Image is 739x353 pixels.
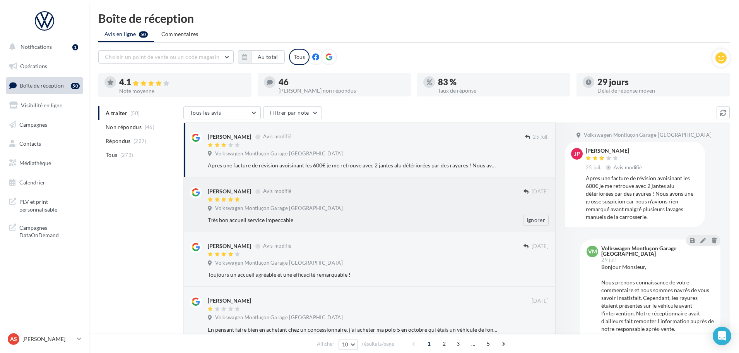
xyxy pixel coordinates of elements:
span: 25 juil. [586,164,602,171]
span: Volkswagen Montluçon Garage [GEOGRAPHIC_DATA] [215,314,343,321]
span: Médiathèque [19,160,51,166]
span: (46) [145,124,154,130]
span: Choisir un point de vente ou un code magasin [105,53,219,60]
div: Très bon accueil service impeccable [208,216,498,224]
div: Taux de réponse [438,88,564,93]
span: Volkswagen Montluçon Garage [GEOGRAPHIC_DATA] [215,260,343,267]
span: PLV et print personnalisable [19,196,80,213]
span: résultats/page [362,340,394,348]
span: Avis modifié [263,243,291,249]
a: Boîte de réception50 [5,77,84,94]
div: Tous [289,49,310,65]
span: Volkswagen Montluçon Garage [GEOGRAPHIC_DATA] [584,132,712,139]
button: Notifications 1 [5,39,81,55]
div: Délai de réponse moyen [597,88,724,93]
div: Boîte de réception [98,12,730,24]
a: Contacts [5,136,84,152]
span: [DATE] [532,243,549,250]
span: Tous [106,151,117,159]
span: 1 [423,338,435,350]
div: 50 [71,83,80,89]
span: [DATE] [532,188,549,195]
span: Répondus [106,137,131,145]
div: [PERSON_NAME] [208,133,251,141]
span: Visibilité en ligne [21,102,62,108]
span: ... [467,338,479,350]
span: Opérations [20,63,47,69]
span: Campagnes DataOnDemand [19,222,80,239]
a: AS [PERSON_NAME] [6,332,83,346]
span: Commentaires [161,30,198,38]
span: Jp [574,150,580,158]
div: 29 jours [597,78,724,86]
span: Boîte de réception [20,82,64,89]
span: (227) [133,138,147,144]
a: Campagnes [5,117,84,133]
p: [PERSON_NAME] [22,335,74,343]
div: [PERSON_NAME] [208,188,251,195]
button: Au total [251,50,285,64]
span: Calendrier [19,179,45,186]
span: 3 [452,338,464,350]
div: Apres une facture de révision avoisinant les 600€ je me retrouve avec 2 jantes alu détériorées pa... [208,162,498,169]
div: Note moyenne [119,88,245,94]
button: Filtrer par note [263,106,322,119]
span: Avis modifié [263,188,291,195]
span: Non répondus [106,123,142,131]
span: Afficher [317,340,334,348]
button: Au total [238,50,285,64]
span: 5 [482,338,494,350]
span: Campagnes [19,121,47,127]
span: 25 juil. [533,134,549,141]
div: [PERSON_NAME] [208,297,251,305]
span: 29 juil. [601,257,617,262]
div: [PERSON_NAME] non répondus [279,88,405,93]
span: 2 [438,338,450,350]
div: Apres une facture de révision avoisinant les 600€ je me retrouve avec 2 jantes alu détériorées pa... [586,174,699,221]
a: Opérations [5,58,84,74]
a: Médiathèque [5,155,84,171]
div: En pensant faire bien en achetant chez un concessionnaire, j’ai acheter ma polo 5 en octobre qui ... [208,326,498,334]
div: 46 [279,78,405,86]
button: Choisir un point de vente ou un code magasin [98,50,234,64]
span: AS [10,335,17,343]
span: (273) [120,152,133,158]
div: Open Intercom Messenger [713,327,731,345]
span: Volkswagen Montluçon Garage [GEOGRAPHIC_DATA] [215,205,343,212]
div: [PERSON_NAME] [208,242,251,250]
div: Volkswagen Montluçon Garage [GEOGRAPHIC_DATA] [601,246,713,257]
a: Calendrier [5,174,84,191]
button: Ignorer [523,215,549,226]
span: Volkswagen Montluçon Garage [GEOGRAPHIC_DATA] [215,150,343,157]
span: Tous les avis [190,109,221,116]
span: Avis modifié [263,134,291,140]
span: Avis modifié [614,164,642,170]
div: 1 [72,44,78,50]
span: [DATE] [532,298,549,305]
div: Toujours un accueil agréable et une efficacité remarquable ! [208,271,498,279]
span: 10 [342,341,349,348]
button: 10 [339,339,358,350]
span: VM [588,248,597,255]
span: Contacts [19,140,41,147]
div: [PERSON_NAME] [586,148,643,153]
div: 83 % [438,78,564,86]
button: Tous les avis [183,106,261,119]
a: Visibilité en ligne [5,97,84,114]
div: 4.1 [119,78,245,87]
a: PLV et print personnalisable [5,193,84,216]
a: Campagnes DataOnDemand [5,219,84,242]
span: Notifications [21,43,52,50]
